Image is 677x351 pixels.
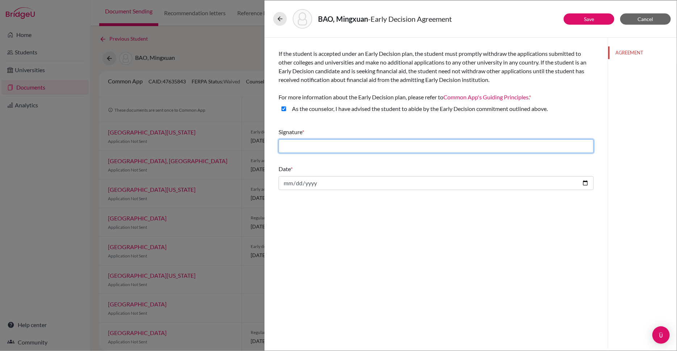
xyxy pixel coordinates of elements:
label: As the counselor, I have advised the student to abide by the Early Decision commitment outlined a... [292,104,548,113]
span: - Early Decision Agreement [368,15,452,23]
span: Signature [279,128,302,135]
span: If the student is accepted under an Early Decision plan, the student must promptly withdraw the a... [279,50,586,100]
button: AGREEMENT [608,46,677,59]
span: Date [279,165,291,172]
a: Common App's Guiding Principles [443,94,528,100]
div: Open Intercom Messenger [652,326,670,344]
strong: BAO, Mingxuan [318,15,368,23]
